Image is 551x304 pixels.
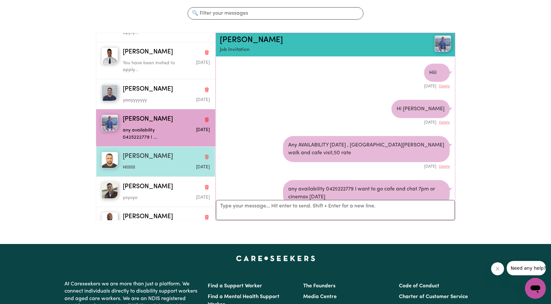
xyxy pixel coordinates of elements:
[424,64,450,82] div: Hiii
[424,82,450,89] div: [DATE]
[102,48,118,64] img: Jake F
[102,152,118,168] img: Edison Alexander O
[123,97,181,104] p: yaayyyyyyy
[391,100,450,118] div: Hi [PERSON_NAME]
[439,120,450,126] button: Delete
[123,212,173,222] span: [PERSON_NAME]
[102,212,118,229] img: Moses N
[196,98,210,102] span: Message sent on September 4, 2025
[196,61,210,65] span: Message sent on September 4, 2025
[96,177,215,207] button: Jonas S[PERSON_NAME]Delete conversationyoyoyoMessage sent on August 0, 2025
[525,278,546,299] iframe: Button to launch messaging window
[123,182,173,192] span: [PERSON_NAME]
[96,42,215,79] button: Jake F[PERSON_NAME]Delete conversationYou have been invited to apply...Message sent on September ...
[4,5,39,10] span: Need any help?
[204,48,210,56] button: Delete conversation
[439,164,450,170] button: Delete
[220,36,283,44] a: [PERSON_NAME]
[123,115,173,124] span: [PERSON_NAME]
[303,294,337,299] a: Media Centre
[196,128,210,132] span: Message sent on September 3, 2025
[204,115,210,124] button: Delete conversation
[102,182,118,199] img: Jonas S
[96,79,215,109] button: Vincent L[PERSON_NAME]Delete conversationyaayyyyyyyMessage sent on September 4, 2025
[204,85,210,94] button: Delete conversation
[188,7,363,20] input: 🔍 Filter your messages
[96,146,215,176] button: Edison Alexander O[PERSON_NAME]Delete conversationHIIIIIIIMessage sent on September 2, 2025
[102,85,118,101] img: Vincent L
[303,283,335,289] a: The Founders
[204,153,210,161] button: Delete conversation
[204,213,210,221] button: Delete conversation
[391,118,450,126] div: [DATE]
[123,194,181,202] p: yoyoyo
[123,164,181,171] p: HIIIIIII
[123,48,173,57] span: [PERSON_NAME]
[491,262,504,275] iframe: Close message
[283,136,450,162] div: Any AVAILABILITY [DATE] , [GEOGRAPHIC_DATA][PERSON_NAME] walk and cafe visit,50 rate
[208,283,262,289] a: Find a Support Worker
[123,127,181,141] p: any availability 0425222779 I ...
[413,36,451,52] a: Jordan A
[196,165,210,169] span: Message sent on September 2, 2025
[220,46,413,54] p: Job Invitation
[283,180,450,206] div: any availability 0425222779 I want to go cafe and chat 7pm or cinemas [DATE]
[196,195,210,200] span: Message sent on August 0, 2025
[96,207,215,244] button: Moses N[PERSON_NAME]Delete conversationYour availability as a support...Message sent on July 6, 2025
[96,109,215,146] button: Jordan A[PERSON_NAME]Delete conversationany availability 0425222779 I ...Message sent on Septembe...
[236,256,315,261] a: Careseekers home page
[507,261,546,275] iframe: Message from company
[399,283,439,289] a: Code of Conduct
[204,183,210,191] button: Delete conversation
[399,294,468,299] a: Charter of Customer Service
[435,36,451,52] img: View Jordan A's profile
[123,85,173,94] span: [PERSON_NAME]
[283,162,450,170] div: [DATE]
[102,115,118,131] img: Jordan A
[439,84,450,89] button: Delete
[123,152,173,161] span: [PERSON_NAME]
[123,60,181,74] p: You have been invited to apply...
